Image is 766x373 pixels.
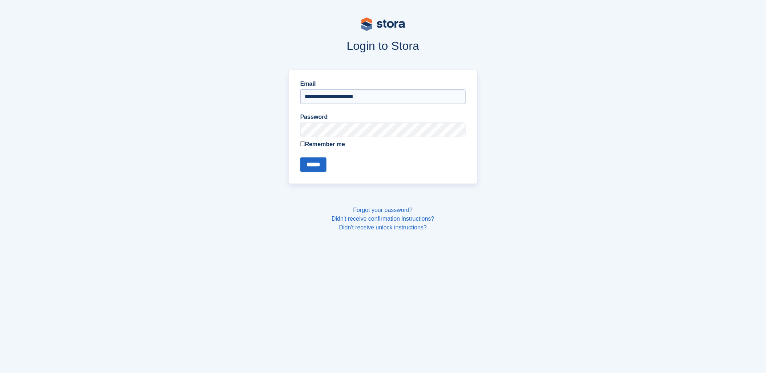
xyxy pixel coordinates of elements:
a: Didn't receive unlock instructions? [339,224,427,230]
a: Didn't receive confirmation instructions? [332,216,434,222]
label: Email [300,80,466,88]
img: stora-logo-53a41332b3708ae10de48c4981b4e9114cc0af31d8433b30ea865607fb682f29.svg [361,17,405,31]
a: Forgot your password? [353,207,413,213]
input: Remember me [300,141,305,146]
label: Remember me [300,140,466,149]
h1: Login to Stora [150,39,617,52]
label: Password [300,113,466,121]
